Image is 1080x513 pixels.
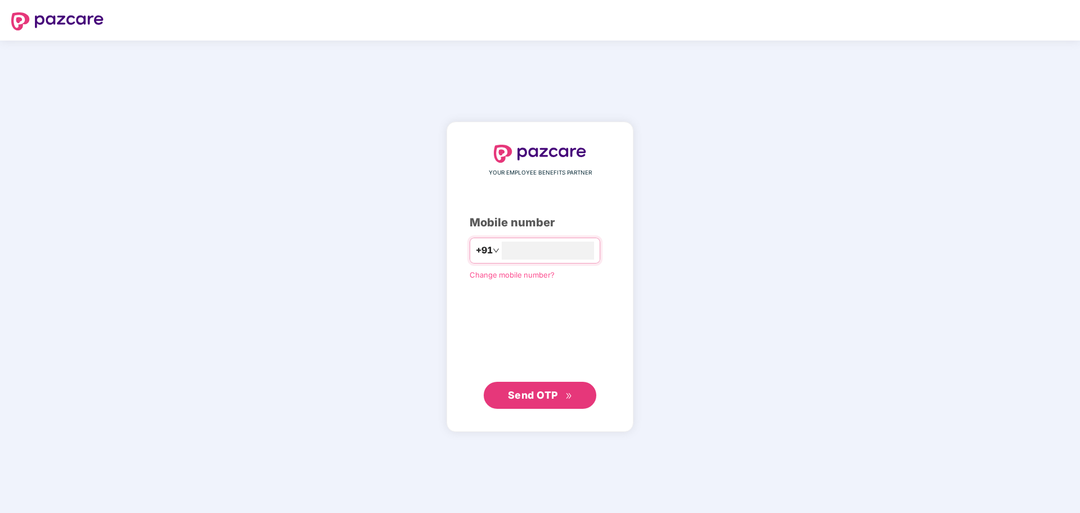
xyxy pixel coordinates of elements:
[508,389,558,401] span: Send OTP
[494,145,586,163] img: logo
[476,243,493,257] span: +91
[11,12,104,30] img: logo
[470,214,610,231] div: Mobile number
[493,247,499,254] span: down
[489,168,592,177] span: YOUR EMPLOYEE BENEFITS PARTNER
[565,392,573,400] span: double-right
[470,270,555,279] a: Change mobile number?
[484,382,596,409] button: Send OTPdouble-right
